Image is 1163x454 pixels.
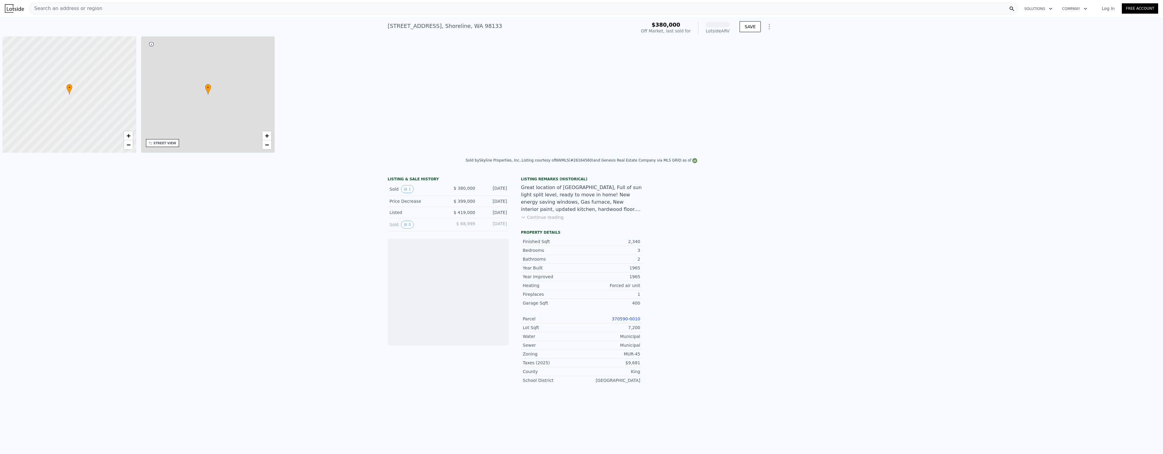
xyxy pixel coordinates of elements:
a: Free Account [1122,3,1158,14]
div: 1 [581,291,640,297]
div: [GEOGRAPHIC_DATA] [581,377,640,383]
a: Zoom in [262,131,271,140]
div: Sewer [523,342,581,348]
div: Sold [389,185,443,193]
div: King [581,369,640,375]
button: SAVE [740,21,761,32]
div: Lotside ARV [706,28,730,34]
div: [DATE] [480,221,507,229]
div: Municipal [581,333,640,339]
div: Price Decrease [389,198,443,204]
div: Listing Remarks (Historical) [521,177,642,182]
div: • [66,84,72,95]
div: 7,200 [581,325,640,331]
div: Zoning [523,351,581,357]
div: 2,340 [581,239,640,245]
span: $ 419,000 [454,210,475,215]
div: Off Market, last sold for [641,28,691,34]
div: MUR-45 [581,351,640,357]
div: $9,681 [581,360,640,366]
div: Lot Sqft [523,325,581,331]
button: Solutions [1019,3,1057,14]
div: Year Built [523,265,581,271]
div: [DATE] [480,209,507,215]
a: 370590-0010 [612,316,640,321]
button: Show Options [763,21,775,33]
span: − [265,141,269,149]
span: $ 380,000 [454,186,475,191]
div: [STREET_ADDRESS] , Shoreline , WA 98133 [388,22,502,30]
div: 1965 [581,274,640,280]
div: [DATE] [480,185,507,193]
div: [DATE] [480,198,507,204]
div: Listed [389,209,443,215]
div: Sold [389,221,443,229]
div: Year Improved [523,274,581,280]
div: 2 [581,256,640,262]
button: Continue reading [521,214,564,220]
span: • [66,85,72,90]
div: LISTING & SALE HISTORY [388,177,509,183]
div: Garage Sqft [523,300,581,306]
div: Fireplaces [523,291,581,297]
span: + [126,132,130,139]
span: − [126,141,130,149]
a: Log In [1095,5,1122,12]
span: Search an address or region [29,5,102,12]
span: • [205,85,211,90]
div: Bathrooms [523,256,581,262]
div: Parcel [523,316,581,322]
div: Bedrooms [523,247,581,253]
img: Lotside [705,392,724,411]
div: 3 [581,247,640,253]
span: $ 399,000 [454,199,475,204]
div: Forced air unit [581,282,640,289]
div: Property details [521,230,642,235]
span: $380,000 [651,22,680,28]
span: + [265,132,269,139]
div: Great location of [GEOGRAPHIC_DATA], Full of sun light split level, ready to move in home! New en... [521,184,642,213]
img: NWMLS Logo [692,158,697,163]
div: 400 [581,300,640,306]
span: $ 68,999 [456,221,475,226]
img: Lotside [5,4,24,13]
div: Taxes (2025) [523,360,581,366]
a: Zoom in [124,131,133,140]
div: Water [523,333,581,339]
button: View historical data [401,185,414,193]
a: Zoom out [262,140,271,149]
div: • [205,84,211,95]
div: 1965 [581,265,640,271]
div: Municipal [581,342,640,348]
div: Finished Sqft [523,239,581,245]
button: View historical data [401,221,414,229]
div: Heating [523,282,581,289]
div: STREET VIEW [154,141,176,145]
a: Zoom out [124,140,133,149]
div: County [523,369,581,375]
button: Company [1057,3,1092,14]
div: School District [523,377,581,383]
div: Sold by Skyline Properties, Inc. . [466,158,522,162]
div: Listing courtesy of NWMLS (#26164560) and Genesis Real Estate Company via MLS GRID as of [522,158,697,162]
